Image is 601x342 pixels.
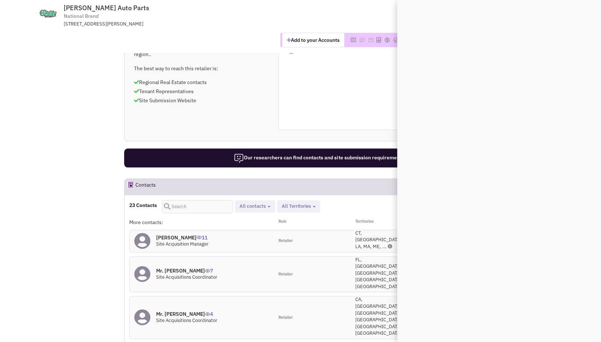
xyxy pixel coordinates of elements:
span: Retailer [278,238,293,244]
h4: Mr. [PERSON_NAME] [156,311,217,317]
span: Site Acquisitions Coordinator [156,317,217,323]
div: Territories [346,219,418,226]
img: icon-researcher-20.png [234,153,244,163]
button: All Territories [280,203,318,210]
span: 7 [205,262,213,274]
button: All contacts [237,203,273,210]
div: Role [274,219,346,226]
span: All contacts [240,203,266,209]
button: Add to your Accounts [282,33,344,47]
div: [STREET_ADDRESS][PERSON_NAME] [64,21,254,28]
h4: 23 Contacts [129,202,157,208]
span: National Brand [64,12,99,20]
img: Please add to your accounts [384,37,390,43]
h2: Contacts [135,179,156,195]
span: Retailer [278,315,293,321]
span: Site Acquisitions Coordinator [156,274,217,280]
p: The best way to reach this retailer is: [134,65,269,72]
span: CA, [GEOGRAPHIC_DATA], [GEOGRAPHIC_DATA], [GEOGRAPHIC_DATA], [GEOGRAPHIC_DATA], [GEOGRAPHIC_DATA] [355,296,403,336]
p: Regional Real Estate contacts [134,79,269,86]
div: More contacts: [129,219,273,226]
span: 11 [197,229,207,241]
span: Site Acquisition Manager [156,241,209,247]
span: [PERSON_NAME] Auto Parts [64,4,149,12]
span: FL, [GEOGRAPHIC_DATA], [GEOGRAPHIC_DATA], [GEOGRAPHIC_DATA], [GEOGRAPHIC_DATA] [355,256,403,290]
input: Search [162,200,233,213]
img: icon-UserInteraction.png [205,269,210,273]
img: Please add to your accounts [368,37,373,43]
p: Site Submission Website [134,97,269,104]
span: 4 [205,305,213,317]
span: Retailer [278,271,293,277]
img: icon-UserInteraction.png [205,312,210,316]
span: CT, [GEOGRAPHIC_DATA], LA, MA, ME, ... [355,230,403,250]
span: All Territories [282,203,311,209]
p: Tenant Representatives [134,88,269,95]
span: Our researchers can find contacts and site submission requirements [234,154,404,161]
img: icon-UserInteraction.png [197,235,202,239]
img: Please add to your accounts [359,37,365,43]
h4: [PERSON_NAME] [156,234,209,241]
img: Please add to your accounts [393,37,399,43]
h4: Mr. [PERSON_NAME] [156,267,217,274]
